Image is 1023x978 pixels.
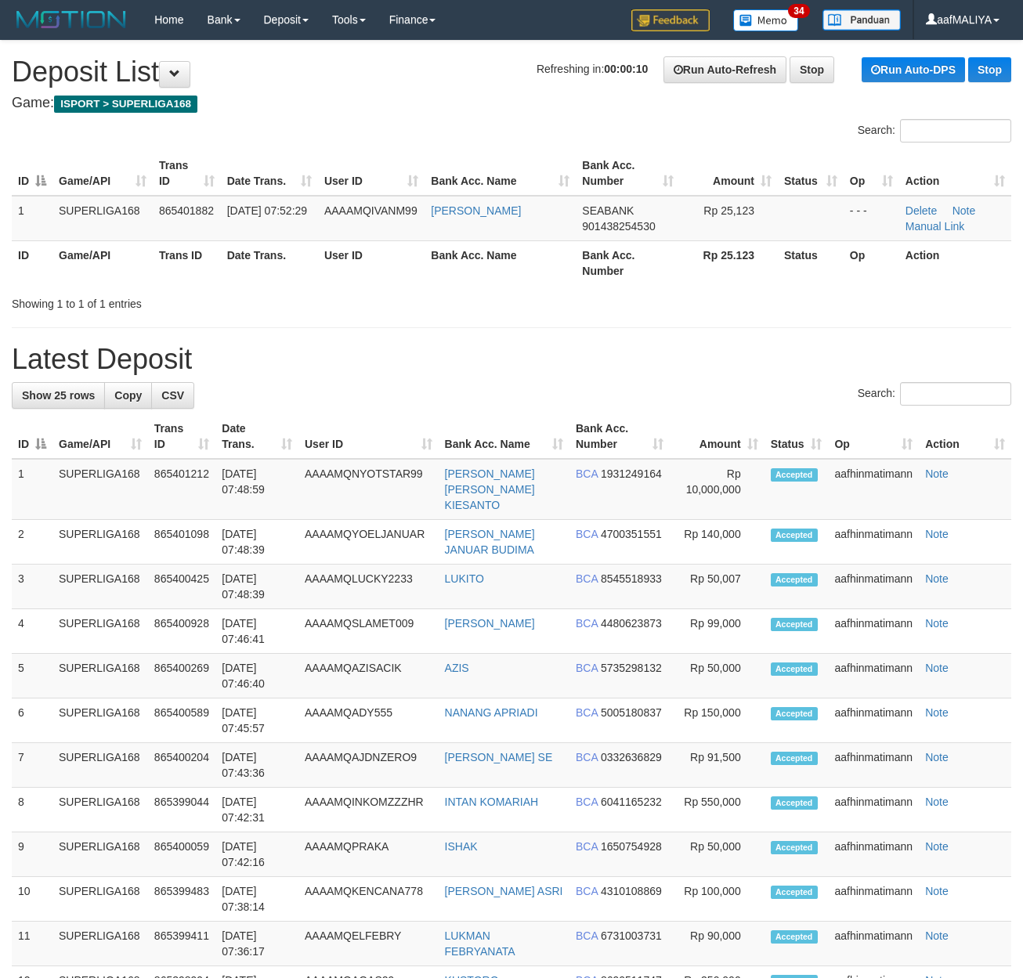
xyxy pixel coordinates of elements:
[12,565,52,609] td: 3
[12,922,52,966] td: 11
[54,96,197,113] span: ISPORT > SUPERLIGA168
[601,751,662,763] span: Copy 0332636829 to clipboard
[298,414,439,459] th: User ID: activate to sort column ascending
[12,151,52,196] th: ID: activate to sort column descending
[445,929,515,958] a: LUKMAN FEBRYANATA
[12,344,1011,375] h1: Latest Deposit
[52,922,148,966] td: SUPERLIGA168
[601,929,662,942] span: Copy 6731003731 to clipboard
[576,885,598,897] span: BCA
[148,832,215,877] td: 865400059
[788,4,809,18] span: 34
[161,389,184,402] span: CSV
[601,885,662,897] span: Copy 4310108869 to clipboard
[104,382,152,409] a: Copy
[670,459,765,520] td: Rp 10,000,000
[601,572,662,585] span: Copy 8545518933 to clipboard
[445,706,538,719] a: NANANG APRIADI
[576,617,598,630] span: BCA
[925,706,949,719] a: Note
[906,204,937,217] a: Delete
[582,220,655,233] span: Copy 901438254530 to clipboard
[445,840,478,853] a: ISHAK
[52,698,148,743] td: SUPERLIGA168
[298,922,439,966] td: AAAAMQELFEBRY
[445,617,535,630] a: [PERSON_NAME]
[148,788,215,832] td: 865399044
[790,56,834,83] a: Stop
[425,151,576,196] th: Bank Acc. Name: activate to sort column ascending
[919,414,1011,459] th: Action: activate to sort column ascending
[445,467,535,511] a: [PERSON_NAME] [PERSON_NAME] KIESANTO
[828,832,919,877] td: aafhinmatimann
[318,240,425,285] th: User ID
[215,877,298,922] td: [DATE] 07:38:14
[601,528,662,540] span: Copy 4700351551 to clipboard
[576,751,598,763] span: BCA
[670,832,765,877] td: Rp 50,000
[670,922,765,966] td: Rp 90,000
[52,832,148,877] td: SUPERLIGA168
[771,886,818,899] span: Accepted
[771,841,818,854] span: Accepted
[298,654,439,698] td: AAAAMQAZISACIK
[439,414,569,459] th: Bank Acc. Name: activate to sort column ascending
[52,459,148,520] td: SUPERLIGA168
[771,468,818,482] span: Accepted
[324,204,418,217] span: AAAAMQIVANM99
[52,565,148,609] td: SUPERLIGA168
[22,389,95,402] span: Show 25 rows
[582,204,634,217] span: SEABANK
[900,382,1011,406] input: Search:
[153,151,221,196] th: Trans ID: activate to sort column ascending
[148,459,215,520] td: 865401212
[576,528,598,540] span: BCA
[631,9,710,31] img: Feedback.jpg
[828,922,919,966] td: aafhinmatimann
[670,877,765,922] td: Rp 100,000
[12,96,1011,111] h4: Game:
[925,662,949,674] a: Note
[537,63,648,75] span: Refreshing in:
[12,520,52,565] td: 2
[576,840,598,853] span: BCA
[771,573,818,586] span: Accepted
[601,662,662,674] span: Copy 5735298132 to clipboard
[445,572,484,585] a: LUKITO
[215,414,298,459] th: Date Trans.: activate to sort column ascending
[52,414,148,459] th: Game/API: activate to sort column ascending
[771,662,818,676] span: Accepted
[12,654,52,698] td: 5
[12,877,52,922] td: 10
[298,609,439,654] td: AAAAMQSLAMET009
[215,654,298,698] td: [DATE] 07:46:40
[670,414,765,459] th: Amount: activate to sort column ascending
[298,520,439,565] td: AAAAMQYOELJANUAR
[148,520,215,565] td: 865401098
[12,832,52,877] td: 9
[445,796,539,808] a: INTAN KOMARIAH
[828,609,919,654] td: aafhinmatimann
[52,240,153,285] th: Game/API
[601,840,662,853] span: Copy 1650754928 to clipboard
[925,751,949,763] a: Note
[858,119,1011,143] label: Search:
[52,788,148,832] td: SUPERLIGA168
[445,885,563,897] a: [PERSON_NAME] ASRI
[298,565,439,609] td: AAAAMQLUCKY2233
[828,877,919,922] td: aafhinmatimann
[576,706,598,719] span: BCA
[680,151,778,196] th: Amount: activate to sort column ascending
[968,57,1011,82] a: Stop
[925,617,949,630] a: Note
[215,788,298,832] td: [DATE] 07:42:31
[771,618,818,631] span: Accepted
[844,196,899,241] td: - - -
[12,698,52,743] td: 6
[604,63,648,75] strong: 00:00:10
[858,382,1011,406] label: Search:
[298,743,439,788] td: AAAAMQAJDNZERO9
[680,240,778,285] th: Rp 25.123
[148,698,215,743] td: 865400589
[12,382,105,409] a: Show 25 rows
